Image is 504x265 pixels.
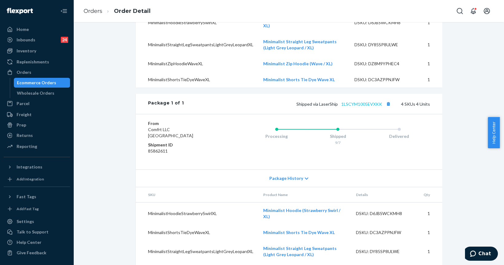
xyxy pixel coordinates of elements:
button: Copy tracking number [385,100,393,108]
th: Product Name [258,187,351,203]
div: Talk to Support [17,229,49,235]
button: Give Feedback [4,248,70,258]
a: Minimalist Hoodie (Strawberry Swirl / XL) [263,208,340,219]
a: Returns [4,131,70,140]
img: Flexport logo [7,8,33,14]
td: 1 [419,225,442,240]
a: Help Center [4,237,70,247]
td: 1 [419,203,442,225]
a: Orders [4,67,70,77]
th: Details [351,187,419,203]
dt: From [148,120,221,127]
span: Package History [269,175,303,181]
iframe: Opens a widget where you can chat to one of our agents [465,247,498,262]
a: Freight [4,110,70,119]
dd: 85862611 [148,148,221,154]
div: Reporting [17,143,37,150]
button: Fast Tags [4,192,70,202]
div: Delivered [369,133,430,139]
a: Wholesale Orders [14,88,70,98]
div: 24 [61,37,68,43]
th: Qty [419,187,442,203]
div: Inventory [17,48,36,54]
div: Prep [17,122,26,128]
div: DSKU: DC3AZPPNJFW [356,229,414,236]
div: Ecommerce Orders [17,80,56,86]
div: DSKU: D6JBSWCKMH8 [356,210,414,217]
td: MinimalistStraightLegSweatpantsLightGreyLeopardXL [136,34,258,56]
td: MinimalistShortsTieDyeWaveXL [136,225,258,240]
a: Add Integration [4,174,70,184]
ol: breadcrumbs [79,2,155,20]
button: Integrations [4,162,70,172]
div: Returns [17,132,33,138]
button: Help Center [488,117,500,148]
div: Replenishments [17,59,49,65]
div: Wholesale Orders [17,90,54,96]
td: 1 [417,12,442,34]
button: Close Navigation [58,5,70,17]
div: DSKU: DC3AZPPNJFW [354,77,412,83]
a: Home [4,25,70,34]
a: Prep [4,120,70,130]
a: Add Fast Tag [4,204,70,214]
div: Orders [17,69,31,75]
a: Replenishments [4,57,70,67]
div: DSKU: DY85SP8ULWE [356,248,414,255]
div: Settings [17,218,34,225]
td: MinimalistStraightLegSweatpantsLightGreyLeopardXL [136,240,258,263]
div: Processing [246,133,307,139]
div: Integrations [17,164,42,170]
button: Open account menu [481,5,493,17]
a: Minimalist Shorts Tie Dye Wave XL [263,77,335,82]
div: DSKU: DZ8M9YPHEC4 [354,61,412,67]
a: Minimalist Shorts Tie Dye Wave XL [263,230,335,235]
div: Add Fast Tag [17,206,39,211]
div: 9/7 [307,140,369,145]
a: Parcel [4,99,70,108]
div: Shipped [307,133,369,139]
div: Home [17,26,29,32]
a: 1LSCYM1005EVXKK [341,101,382,107]
div: Package 1 of 1 [148,100,184,108]
div: Give Feedback [17,250,46,256]
a: Reporting [4,142,70,151]
td: MinimalistZipHoodieWaveXL [136,56,258,72]
button: Talk to Support [4,227,70,237]
td: 1 [419,240,442,263]
span: Shipped via LaserShip [296,101,393,107]
div: Fast Tags [17,194,36,200]
div: Inbounds [17,37,35,43]
th: SKU [136,187,258,203]
td: MinimalistHoodieStrawberrySwirlXL [136,203,258,225]
td: 1 [417,34,442,56]
a: Inbounds24 [4,35,70,45]
button: Open Search Box [454,5,466,17]
button: Open notifications [467,5,479,17]
div: Help Center [17,239,41,245]
div: Freight [17,112,32,118]
span: Comfrt LLC [GEOGRAPHIC_DATA] [148,127,193,138]
td: 1 [417,72,442,88]
a: Minimalist Straight Leg Sweatpants (Light Grey Leopard / XL) [263,39,337,50]
div: Parcel [17,100,29,107]
a: Ecommerce Orders [14,78,70,88]
td: MinimalistHoodieStrawberrySwirlXL [136,12,258,34]
div: DSKU: D6JBSWCKMH8 [354,20,412,26]
a: Settings [4,217,70,226]
a: Order Detail [114,8,150,14]
dt: Shipment ID [148,142,221,148]
td: 1 [417,56,442,72]
td: MinimalistShortsTieDyeWaveXL [136,72,258,88]
div: DSKU: DY85SP8ULWE [354,42,412,48]
a: Minimalist Zip Hoodie (Wave / XL) [263,61,333,66]
div: 4 SKUs 4 Units [184,100,430,108]
a: Inventory [4,46,70,56]
div: Add Integration [17,176,44,182]
a: Minimalist Straight Leg Sweatpants (Light Grey Leopard / XL) [263,246,337,257]
a: Orders [84,8,102,14]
